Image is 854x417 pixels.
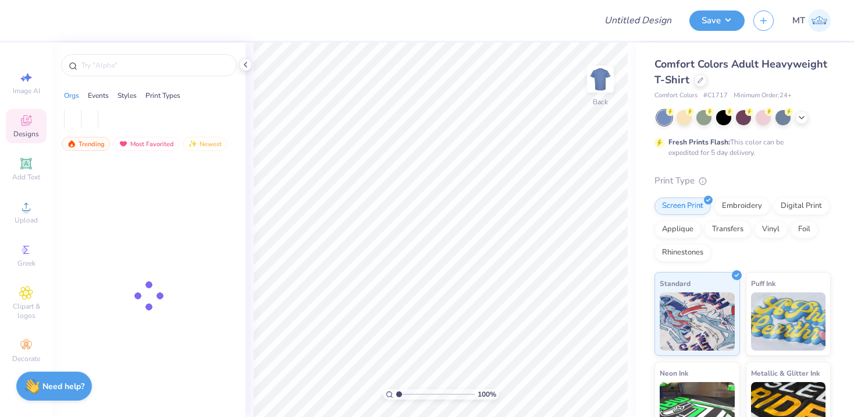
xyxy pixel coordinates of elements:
div: Transfers [704,221,751,238]
img: Back [589,68,612,91]
img: most_fav.gif [119,140,128,148]
img: trending.gif [67,140,76,148]
strong: Fresh Prints Flash: [668,137,730,147]
div: Trending [62,137,110,151]
span: Comfort Colors Adult Heavyweight T-Shirt [654,57,827,87]
div: Rhinestones [654,244,711,261]
a: MT [792,9,831,32]
span: Standard [660,277,691,289]
img: Newest.gif [188,140,197,148]
span: Upload [15,215,38,225]
div: Styles [118,90,137,101]
div: This color can be expedited for 5 day delivery. [668,137,812,158]
span: # C1717 [703,91,728,101]
div: Foil [791,221,818,238]
img: Puff Ink [751,292,826,351]
div: Applique [654,221,701,238]
span: Designs [13,129,39,139]
img: Standard [660,292,735,351]
div: Newest [183,137,227,151]
input: Untitled Design [595,9,681,32]
span: Clipart & logos [6,302,47,320]
span: Neon Ink [660,367,688,379]
span: Metallic & Glitter Ink [751,367,820,379]
span: Greek [17,259,35,268]
div: Events [88,90,109,101]
span: Puff Ink [751,277,775,289]
div: Orgs [64,90,79,101]
strong: Need help? [42,381,84,392]
span: Minimum Order: 24 + [734,91,792,101]
div: Print Type [654,174,831,188]
span: Add Text [12,172,40,182]
div: Screen Print [654,197,711,215]
div: Digital Print [773,197,830,215]
span: Decorate [12,354,40,363]
button: Save [689,10,745,31]
div: Embroidery [714,197,770,215]
span: Comfort Colors [654,91,698,101]
span: 100 % [478,389,496,400]
div: Back [593,97,608,107]
div: Most Favorited [113,137,179,151]
span: Image AI [13,86,40,96]
img: Michelle Tapire [808,9,831,32]
div: Vinyl [755,221,787,238]
span: MT [792,14,805,27]
input: Try "Alpha" [80,59,229,71]
div: Print Types [145,90,180,101]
